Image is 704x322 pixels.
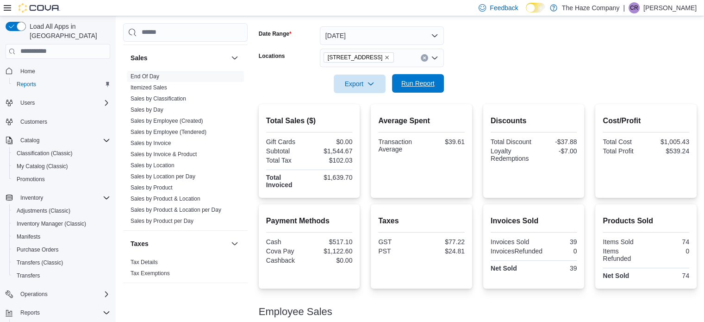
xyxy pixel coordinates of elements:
[536,238,577,246] div: 39
[536,138,577,145] div: -$37.88
[19,3,60,13] img: Cova
[13,257,110,268] span: Transfers (Classic)
[17,97,38,108] button: Users
[421,54,428,62] button: Clear input
[491,265,517,272] strong: Net Sold
[13,270,110,281] span: Transfers
[491,147,532,162] div: Loyalty Redemptions
[392,74,444,93] button: Run Report
[17,207,70,215] span: Adjustments (Classic)
[603,272,629,279] strong: Net Sold
[491,247,542,255] div: InvoicesRefunded
[13,205,74,216] a: Adjustments (Classic)
[13,161,72,172] a: My Catalog (Classic)
[17,289,51,300] button: Operations
[13,205,110,216] span: Adjustments (Classic)
[266,257,307,264] div: Cashback
[311,147,352,155] div: $1,544.67
[13,161,110,172] span: My Catalog (Classic)
[17,163,68,170] span: My Catalog (Classic)
[378,238,419,246] div: GST
[131,259,158,266] span: Tax Details
[17,192,47,203] button: Inventory
[266,174,293,189] strong: Total Invoiced
[17,135,110,146] span: Catalog
[17,259,63,266] span: Transfers (Classic)
[9,160,114,173] button: My Catalog (Classic)
[131,53,148,63] h3: Sales
[131,84,167,91] a: Itemized Sales
[424,247,465,255] div: $24.81
[131,259,158,265] a: Tax Details
[266,247,307,255] div: Cova Pay
[311,247,352,255] div: $1,122.60
[9,204,114,217] button: Adjustments (Classic)
[311,138,352,145] div: $0.00
[13,79,110,90] span: Reports
[17,135,43,146] button: Catalog
[131,95,186,102] span: Sales by Classification
[13,174,49,185] a: Promotions
[131,151,197,158] a: Sales by Invoice & Product
[339,75,380,93] span: Export
[266,115,353,126] h2: Total Sales ($)
[17,81,36,88] span: Reports
[9,78,114,91] button: Reports
[603,247,644,262] div: Items Refunded
[20,137,39,144] span: Catalog
[131,184,173,191] a: Sales by Product
[2,64,114,78] button: Home
[17,220,86,227] span: Inventory Manager (Classic)
[536,147,577,155] div: -$7.00
[648,238,689,246] div: 74
[334,75,386,93] button: Export
[13,148,76,159] a: Classification (Classic)
[131,106,163,114] span: Sales by Day
[259,30,292,38] label: Date Range
[9,243,114,256] button: Purchase Orders
[20,290,48,298] span: Operations
[13,257,67,268] a: Transfers (Classic)
[378,138,419,153] div: Transaction Average
[324,52,394,63] span: 103 Broadway St. Glenboro, MB
[131,73,159,80] a: End Of Day
[131,140,171,146] a: Sales by Invoice
[266,147,307,155] div: Subtotal
[131,129,206,135] a: Sales by Employee (Tendered)
[131,218,193,224] a: Sales by Product per Day
[131,239,149,248] h3: Taxes
[13,79,40,90] a: Reports
[20,194,43,202] span: Inventory
[623,2,625,13] p: |
[603,138,644,145] div: Total Cost
[266,238,307,246] div: Cash
[13,174,110,185] span: Promotions
[123,257,248,283] div: Taxes
[13,231,44,242] a: Manifests
[13,270,44,281] a: Transfers
[266,138,307,145] div: Gift Cards
[603,115,689,126] h2: Cost/Profit
[17,307,110,318] span: Reports
[629,2,640,13] div: Cindy Russell
[603,215,689,227] h2: Products Sold
[131,118,203,124] a: Sales by Employee (Created)
[311,157,352,164] div: $102.03
[311,174,352,181] div: $1,639.70
[648,247,689,255] div: 0
[17,246,59,253] span: Purchase Orders
[131,173,195,180] a: Sales by Location per Day
[131,207,221,213] a: Sales by Product & Location per Day
[13,218,90,229] a: Inventory Manager (Classic)
[17,65,110,77] span: Home
[311,257,352,264] div: $0.00
[131,139,171,147] span: Sales by Invoice
[17,116,110,127] span: Customers
[562,2,620,13] p: The Haze Company
[266,157,307,164] div: Total Tax
[17,66,39,77] a: Home
[13,244,110,255] span: Purchase Orders
[259,306,332,317] h3: Employee Sales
